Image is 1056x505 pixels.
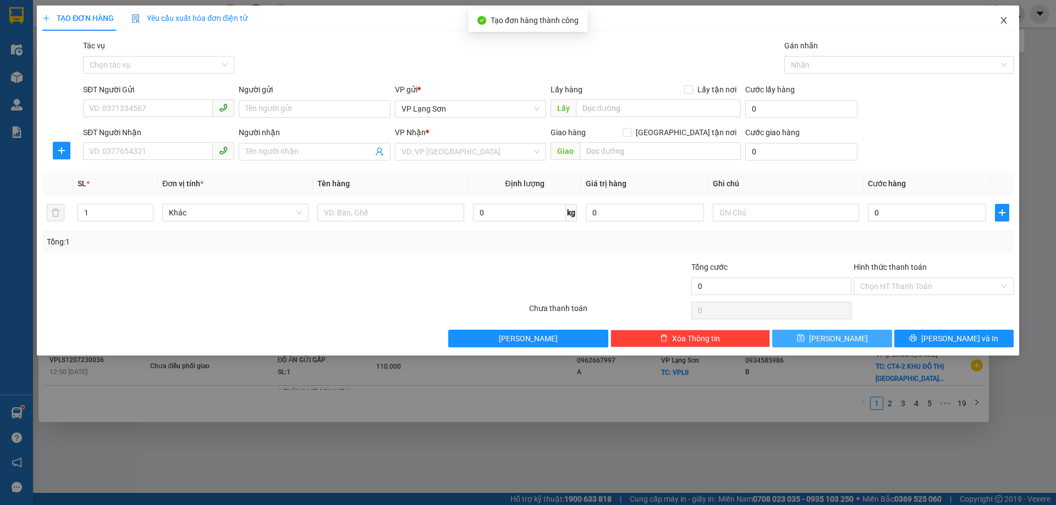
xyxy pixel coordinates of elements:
[809,332,868,345] span: [PERSON_NAME]
[610,330,771,347] button: deleteXóa Thông tin
[53,146,70,155] span: plus
[988,5,1019,36] button: Close
[797,334,805,343] span: save
[395,128,426,137] span: VP Nhận
[672,332,720,345] span: Xóa Thông tin
[78,179,86,188] span: SL
[239,126,390,138] div: Người nhận
[219,146,228,155] span: phone
[528,302,690,321] div: Chưa thanh toán
[402,101,540,117] span: VP Lạng Sơn
[909,334,917,343] span: printer
[745,85,795,94] label: Cước lấy hàng
[713,204,859,221] input: Ghi Chú
[491,16,579,25] span: Tạo đơn hàng thành công
[375,147,384,156] span: user-add
[745,128,800,137] label: Cước giao hàng
[83,126,234,138] div: SĐT Người Nhận
[42,14,50,22] span: plus
[169,204,302,221] span: Khác
[42,14,114,23] span: TẠO ĐƠN HÀNG
[580,142,741,160] input: Dọc đường
[551,99,576,117] span: Lấy
[551,128,586,137] span: Giao hàng
[47,236,408,248] div: Tổng: 1
[868,179,906,188] span: Cước hàng
[83,41,105,50] label: Tác vụ
[239,84,390,96] div: Người gửi
[83,84,234,96] div: SĐT Người Gửi
[551,142,580,160] span: Giao
[576,99,741,117] input: Dọc đường
[784,41,818,50] label: Gán nhãn
[566,204,577,221] span: kg
[317,179,350,188] span: Tên hàng
[477,16,486,25] span: check-circle
[219,103,228,112] span: phone
[131,14,248,23] span: Yêu cầu xuất hóa đơn điện tử
[772,330,892,347] button: save[PERSON_NAME]
[505,179,544,188] span: Định lượng
[745,100,857,118] input: Cước lấy hàng
[693,84,741,96] span: Lấy tận nơi
[999,16,1008,25] span: close
[53,142,70,159] button: plus
[499,332,558,345] span: [PERSON_NAME]
[995,204,1009,221] button: plus
[47,204,64,221] button: delete
[448,330,608,347] button: [PERSON_NAME]
[131,14,140,23] img: icon
[708,173,864,195] th: Ghi chú
[894,330,1014,347] button: printer[PERSON_NAME] và In
[162,179,204,188] span: Đơn vị tính
[317,204,464,221] input: VD: Bàn, Ghế
[660,334,668,343] span: delete
[551,85,582,94] span: Lấy hàng
[631,126,741,138] span: [GEOGRAPHIC_DATA] tận nơi
[854,263,927,271] label: Hình thức thanh toán
[996,208,1009,217] span: plus
[921,332,998,345] span: [PERSON_NAME] và In
[691,263,728,271] span: Tổng cước
[745,143,857,160] input: Cước giao hàng
[586,204,704,221] input: 0
[586,179,626,188] span: Giá trị hàng
[395,84,546,96] div: VP gửi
